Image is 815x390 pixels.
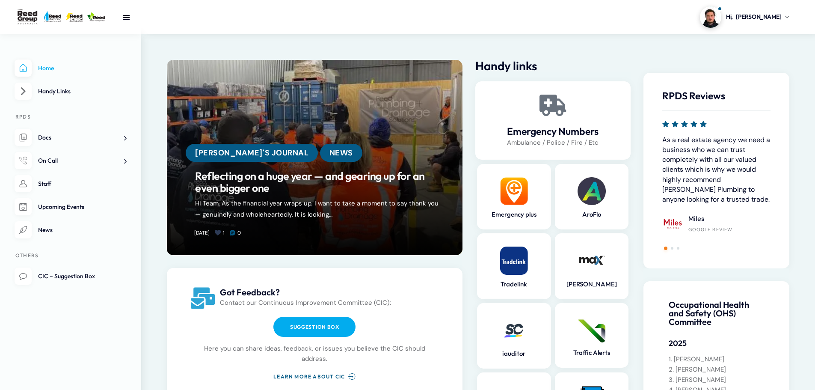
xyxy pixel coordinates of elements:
p: Here you can share ideas, feedback, or issues you believe the CIC should address. [192,343,437,364]
h2: Handy links [475,60,631,72]
a: [PERSON_NAME]'s Journal [186,144,318,162]
img: Profile picture of Dylan Gledhill [700,6,721,28]
a: Suggestion box [273,317,356,337]
a: [DATE] [194,229,210,236]
div: Google Review [688,226,732,232]
span: 0 [237,229,241,236]
a: News [320,144,362,162]
span: Go to slide 3 [677,247,679,250]
h5: 2025 [669,338,764,348]
h4: Miles [688,215,732,223]
a: Emergency Numbers [484,125,622,137]
p: Contact our Continuous Improvement Committee (CIC): [220,298,437,308]
p: As a real estate agency we need a business who we can trust completely with all our valued client... [662,135,771,204]
span: Hi, [726,12,733,21]
a: [PERSON_NAME] [559,280,624,289]
span: RPDS Reviews [662,89,725,102]
span: Suggestion box [290,324,339,330]
span: Learn more about CIC [273,373,345,380]
span: Got Feedback? [220,287,280,298]
a: Emergency Numbers [542,95,563,116]
span: 1 [223,229,225,236]
a: Reflecting on a huge year — and gearing up for an even bigger one [195,170,434,194]
p: Ambulance / Police / Fire / Etc [484,137,622,148]
a: 0 [230,229,246,237]
img: Miles [662,213,683,234]
span: Go to slide 2 [671,247,673,250]
a: 1 [215,229,230,237]
span: Go to slide 1 [664,247,667,250]
a: Emergency plus [481,210,546,219]
a: AroFlo [559,210,624,219]
a: Tradelink [481,280,546,289]
a: Traffic Alerts [559,348,624,357]
a: Profile picture of Dylan GledhillHi,[PERSON_NAME] [700,6,789,28]
a: Learn more about CIC [273,372,356,381]
span: [PERSON_NAME] [736,12,782,21]
h4: Occupational Health and Safety (OHS) Committee [669,301,764,326]
img: Chao Ping Huang [771,186,791,207]
a: iauditor [481,349,546,358]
